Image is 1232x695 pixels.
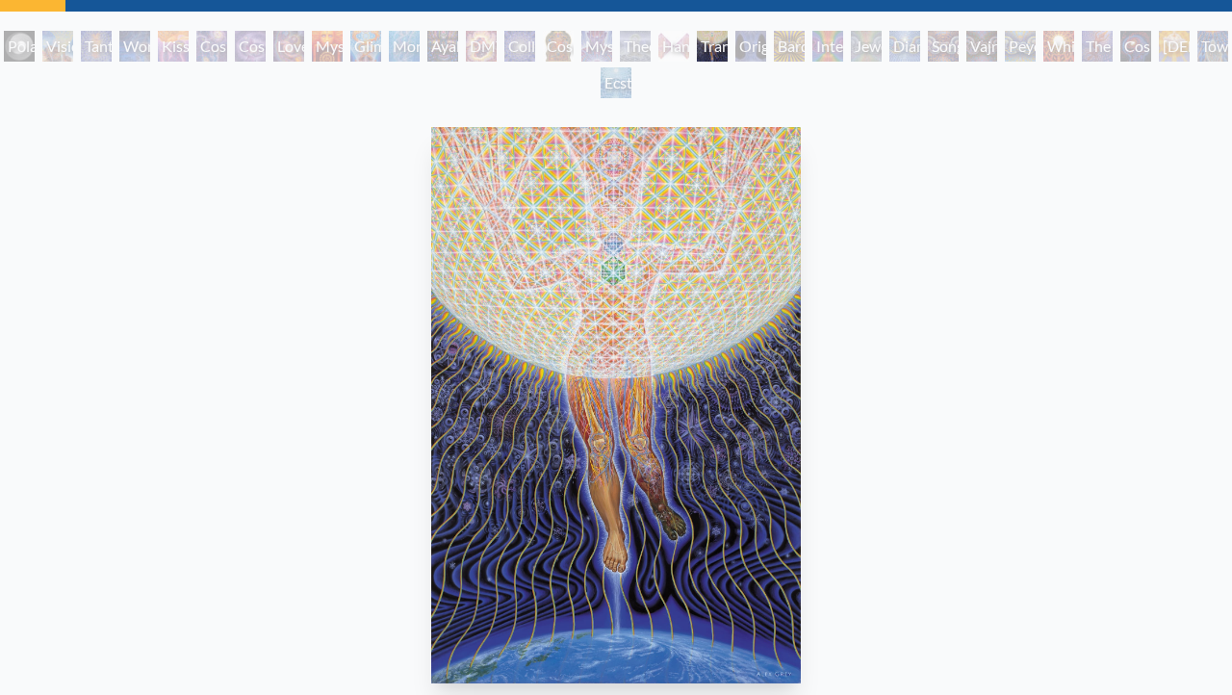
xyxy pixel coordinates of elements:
div: Cosmic Creativity [196,31,227,62]
div: Toward the One [1197,31,1228,62]
div: Interbeing [812,31,843,62]
div: Polar Unity Spiral [4,31,35,62]
div: Ecstasy [601,67,631,98]
div: Mysteriosa 2 [312,31,343,62]
div: Collective Vision [504,31,535,62]
div: Song of Vajra Being [928,31,959,62]
div: Wonder [119,31,150,62]
div: Cosmic [DEMOGRAPHIC_DATA] [543,31,574,62]
div: Jewel Being [851,31,882,62]
img: Transfiguration-1993-Alex-Grey-watermarked.jpg [431,127,802,683]
div: DMT - The Spirit Molecule [466,31,497,62]
div: The Great Turn [1082,31,1113,62]
div: Theologue [620,31,651,62]
div: Bardo Being [774,31,805,62]
div: Original Face [735,31,766,62]
div: Tantra [81,31,112,62]
div: Cosmic Consciousness [1120,31,1151,62]
div: Hands that See [658,31,689,62]
div: Peyote Being [1005,31,1036,62]
div: Glimpsing the Empyrean [350,31,381,62]
div: [DEMOGRAPHIC_DATA] [1159,31,1190,62]
div: Visionary Origin of Language [42,31,73,62]
div: Love is a Cosmic Force [273,31,304,62]
div: Diamond Being [889,31,920,62]
div: Cosmic Artist [235,31,266,62]
div: Mystic Eye [581,31,612,62]
div: Monochord [389,31,420,62]
div: Transfiguration [697,31,728,62]
div: Ayahuasca Visitation [427,31,458,62]
div: White Light [1043,31,1074,62]
div: Kiss of the [MEDICAL_DATA] [158,31,189,62]
div: Vajra Being [966,31,997,62]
